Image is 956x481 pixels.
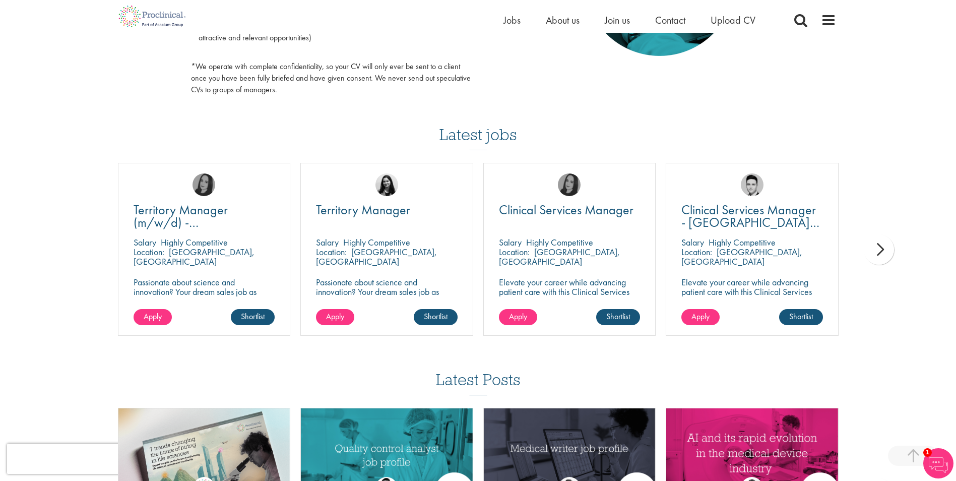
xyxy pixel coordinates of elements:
[605,14,630,27] a: Join us
[499,246,620,267] p: [GEOGRAPHIC_DATA], [GEOGRAPHIC_DATA]
[191,61,471,96] p: *We operate with complete confidentiality, so your CV will only ever be sent to a client once you...
[779,309,823,325] a: Shortlist
[499,204,641,216] a: Clinical Services Manager
[436,371,521,395] h3: Latest Posts
[193,173,215,196] img: Anna Klemencic
[375,173,398,196] img: Indre Stankeviciute
[414,309,458,325] a: Shortlist
[509,311,527,322] span: Apply
[526,236,593,248] p: Highly Competitive
[316,204,458,216] a: Territory Manager
[741,173,763,196] img: Connor Lynes
[596,309,640,325] a: Shortlist
[681,204,823,229] a: Clinical Services Manager - [GEOGRAPHIC_DATA], [GEOGRAPHIC_DATA], [GEOGRAPHIC_DATA]
[134,246,164,258] span: Location:
[134,277,275,306] p: Passionate about science and innovation? Your dream sales job as Territory Manager awaits!
[316,236,339,248] span: Salary
[681,246,712,258] span: Location:
[681,201,819,256] span: Clinical Services Manager - [GEOGRAPHIC_DATA], [GEOGRAPHIC_DATA], [GEOGRAPHIC_DATA]
[7,444,136,474] iframe: reCAPTCHA
[923,448,953,478] img: Chatbot
[681,309,720,325] a: Apply
[316,246,437,267] p: [GEOGRAPHIC_DATA], [GEOGRAPHIC_DATA]
[316,309,354,325] a: Apply
[499,201,633,218] span: Clinical Services Manager
[134,204,275,229] a: Territory Manager (m/w/d) - [GEOGRAPHIC_DATA]
[709,236,776,248] p: Highly Competitive
[231,309,275,325] a: Shortlist
[923,448,932,457] span: 1
[134,201,255,244] span: Territory Manager (m/w/d) - [GEOGRAPHIC_DATA]
[316,277,458,306] p: Passionate about science and innovation? Your dream sales job as Territory Manager awaits!
[144,311,162,322] span: Apply
[681,277,823,316] p: Elevate your career while advancing patient care with this Clinical Services Manager position wit...
[316,246,347,258] span: Location:
[499,246,530,258] span: Location:
[499,236,522,248] span: Salary
[681,236,704,248] span: Salary
[134,246,254,267] p: [GEOGRAPHIC_DATA], [GEOGRAPHIC_DATA]
[655,14,685,27] a: Contact
[326,311,344,322] span: Apply
[134,236,156,248] span: Salary
[161,236,228,248] p: Highly Competitive
[316,201,410,218] span: Territory Manager
[711,14,755,27] a: Upload CV
[558,173,581,196] img: Anna Klemencic
[343,236,410,248] p: Highly Competitive
[691,311,710,322] span: Apply
[864,234,894,265] div: next
[499,309,537,325] a: Apply
[503,14,521,27] a: Jobs
[134,309,172,325] a: Apply
[439,101,517,150] h3: Latest jobs
[499,277,641,316] p: Elevate your career while advancing patient care with this Clinical Services Manager position wit...
[546,14,580,27] a: About us
[681,246,802,267] p: [GEOGRAPHIC_DATA], [GEOGRAPHIC_DATA]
